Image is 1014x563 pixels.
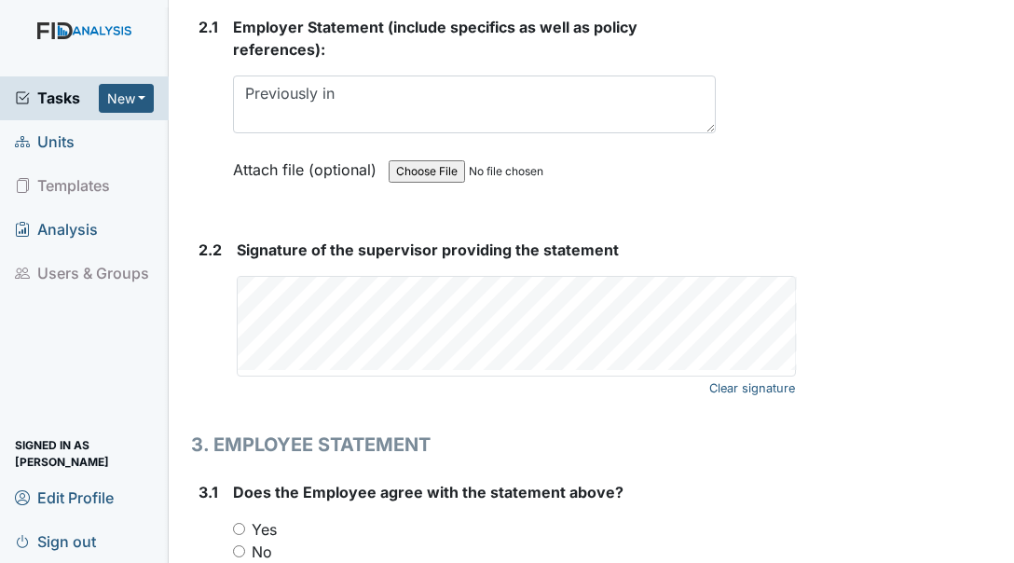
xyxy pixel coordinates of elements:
label: Attach file (optional) [233,148,384,181]
textarea: Previously in [233,76,715,133]
a: Tasks [15,87,99,109]
label: 2.2 [199,239,222,261]
span: Analysis [15,215,98,244]
span: Employer Statement (include specifics as well as policy references): [233,18,637,59]
span: Does the Employee agree with the statement above? [233,483,623,501]
span: Edit Profile [15,483,114,512]
label: 3.1 [199,481,218,503]
input: Yes [233,523,245,535]
span: Signature of the supervisor providing the statement [237,240,619,259]
button: New [99,84,155,113]
span: Signed in as [PERSON_NAME] [15,439,154,468]
label: No [252,541,272,563]
label: Yes [252,518,277,541]
h1: 3. EMPLOYEE STATEMENT [191,431,715,459]
input: No [233,545,245,557]
label: 2.1 [199,16,218,38]
span: Sign out [15,527,96,556]
a: Clear signature [709,376,795,401]
span: Units [15,128,75,157]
